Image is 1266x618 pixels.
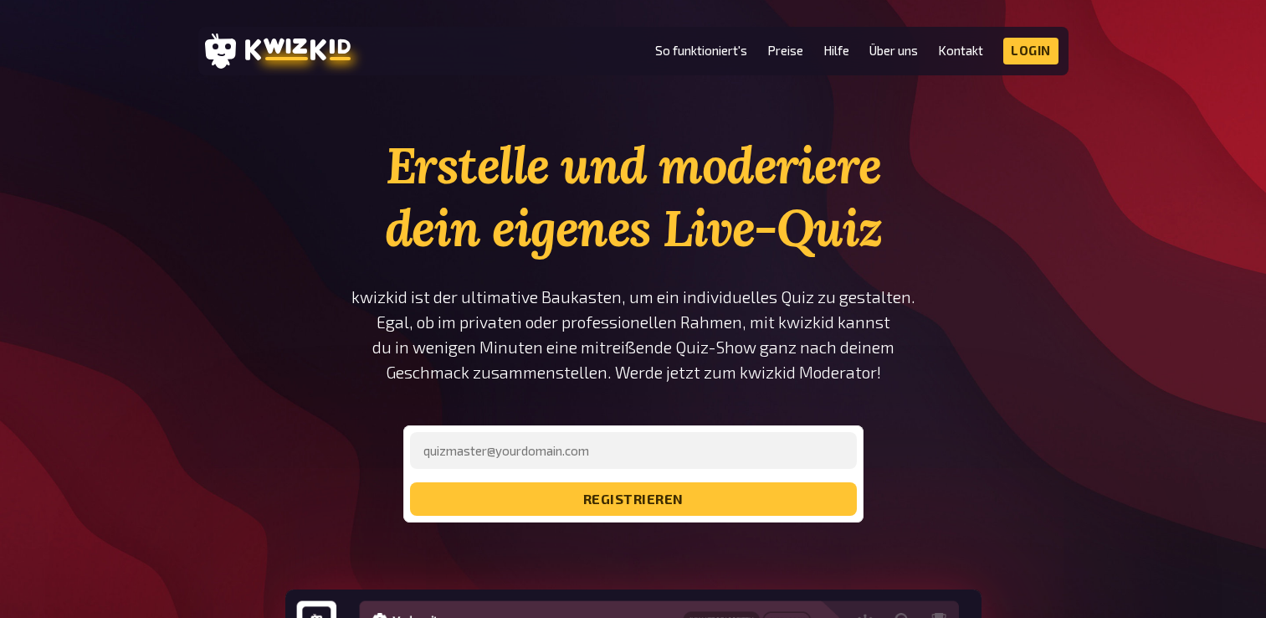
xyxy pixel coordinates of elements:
[410,432,857,469] input: quizmaster@yourdomain.com
[869,44,918,58] a: Über uns
[351,134,916,260] h1: Erstelle und moderiere dein eigenes Live-Quiz
[351,285,916,385] p: kwizkid ist der ultimative Baukasten, um ein individuelles Quiz zu gestalten. Egal, ob im private...
[1003,38,1058,64] a: Login
[767,44,803,58] a: Preise
[655,44,747,58] a: So funktioniert's
[823,44,849,58] a: Hilfe
[410,482,857,516] button: registrieren
[938,44,983,58] a: Kontakt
